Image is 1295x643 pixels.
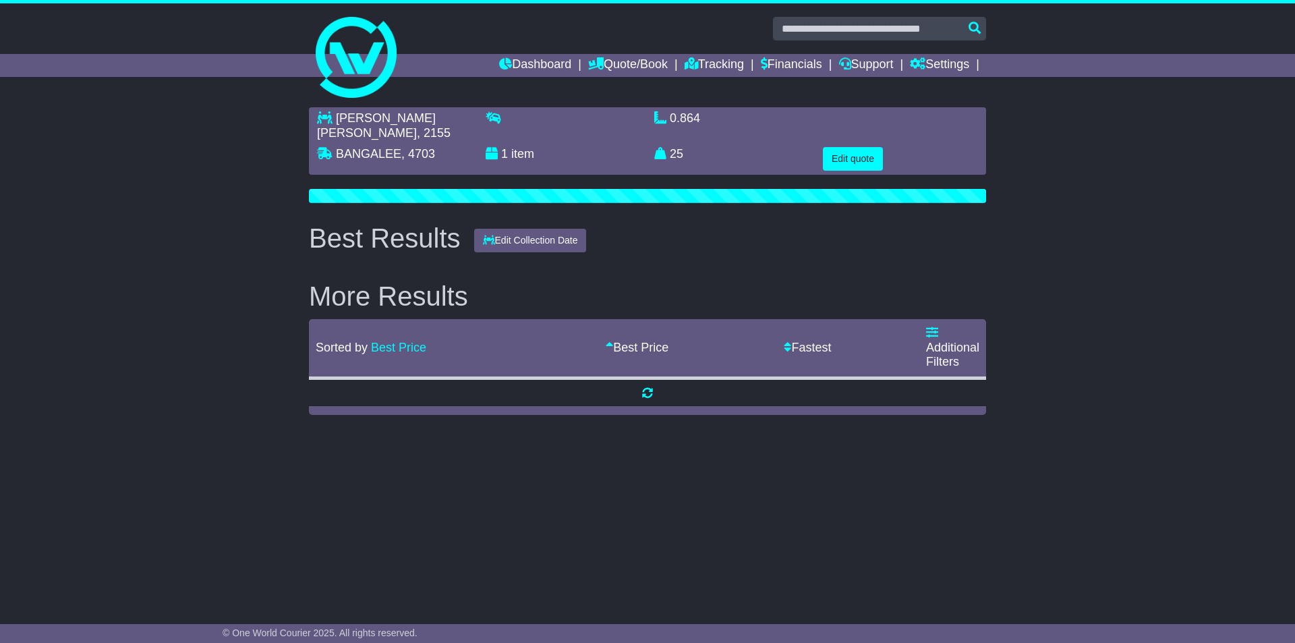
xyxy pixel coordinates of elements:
[926,326,979,368] a: Additional Filters
[910,54,969,77] a: Settings
[761,54,822,77] a: Financials
[784,341,831,354] a: Fastest
[417,126,451,140] span: , 2155
[670,147,683,161] span: 25
[371,341,426,354] a: Best Price
[670,111,700,125] span: 0.864
[223,627,418,638] span: © One World Courier 2025. All rights reserved.
[309,281,986,311] h2: More Results
[588,54,668,77] a: Quote/Book
[839,54,894,77] a: Support
[302,223,467,253] div: Best Results
[685,54,744,77] a: Tracking
[499,54,571,77] a: Dashboard
[474,229,587,252] button: Edit Collection Date
[606,341,668,354] a: Best Price
[823,147,883,171] button: Edit quote
[501,147,508,161] span: 1
[317,111,436,140] span: [PERSON_NAME] [PERSON_NAME]
[511,147,534,161] span: item
[316,341,368,354] span: Sorted by
[401,147,435,161] span: , 4703
[336,147,401,161] span: BANGALEE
